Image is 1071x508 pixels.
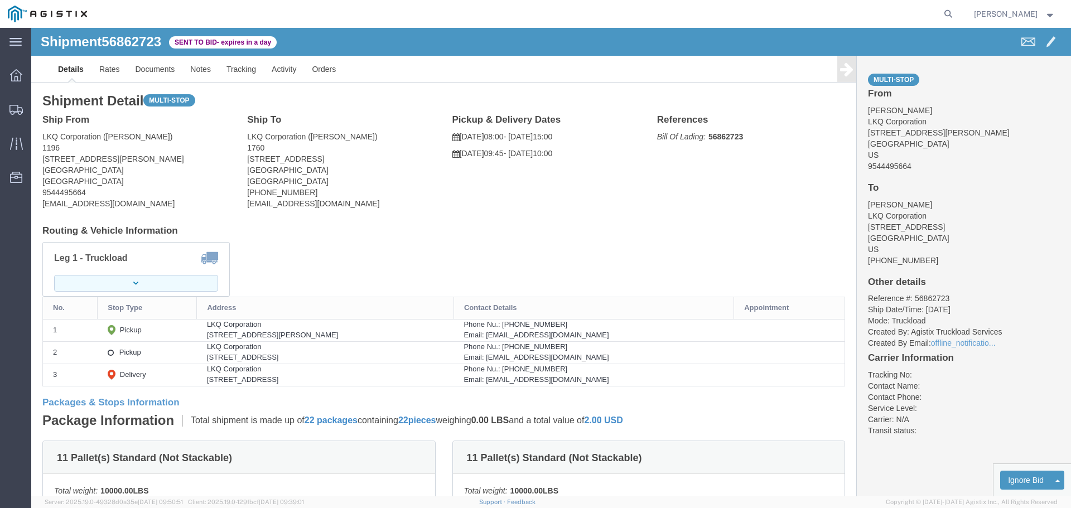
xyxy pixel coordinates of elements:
[479,499,507,505] a: Support
[973,7,1056,21] button: [PERSON_NAME]
[138,499,183,505] span: [DATE] 09:50:51
[886,497,1058,507] span: Copyright © [DATE]-[DATE] Agistix Inc., All Rights Reserved
[31,28,1071,496] iframe: FS Legacy Container
[974,8,1038,20] span: Alexander Baetens
[45,499,183,505] span: Server: 2025.19.0-49328d0a35e
[259,499,304,505] span: [DATE] 09:39:01
[507,499,535,505] a: Feedback
[188,499,304,505] span: Client: 2025.19.0-129fbcf
[8,6,87,22] img: logo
